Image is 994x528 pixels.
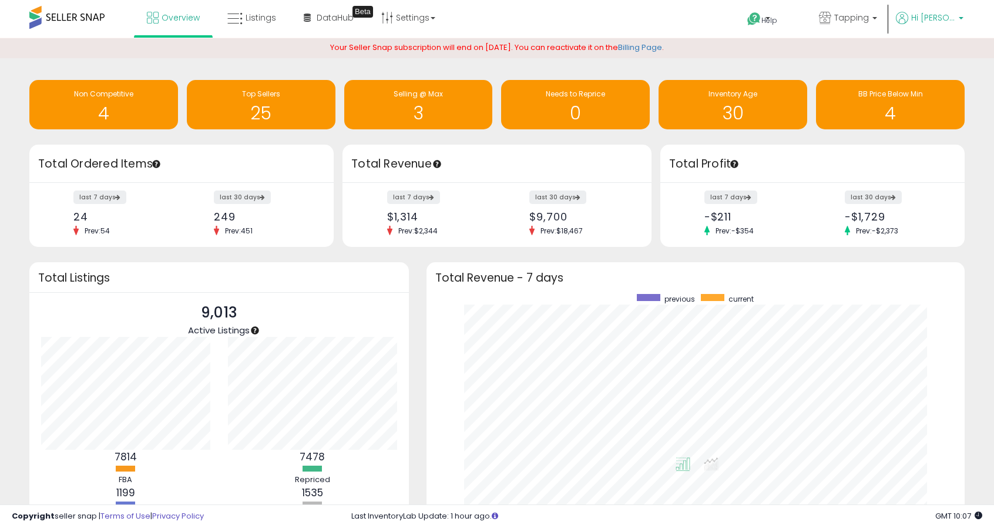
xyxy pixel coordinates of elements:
[729,159,740,169] div: Tooltip anchor
[246,12,276,24] span: Listings
[704,191,757,204] label: last 7 days
[29,80,178,129] a: Non Competitive 4
[492,512,498,520] i: Click here to read more about un-synced listings.
[351,511,982,522] div: Last InventoryLab Update: 1 hour ago.
[850,226,904,236] span: Prev: -$2,373
[896,12,963,38] a: Hi [PERSON_NAME]
[9,28,193,283] div: Hi [PERSON_NAME],​Thank you for reaching out, and I’m really sorry to hear about the challenges y...
[79,226,116,236] span: Prev: 54
[22,356,162,370] div: Rate your conversation
[834,12,869,24] span: Tapping
[74,89,133,99] span: Non Competitive
[822,103,959,123] h1: 4
[858,89,923,99] span: BB Price Below Min
[507,103,644,123] h1: 0
[90,474,161,486] div: FBA
[9,28,226,293] div: Keirth says…
[35,103,172,123] h1: 4
[816,80,965,129] a: BB Price Below Min 4
[9,344,226,427] div: Support says…
[33,6,52,25] img: Profile image for Support
[330,42,664,53] span: Your Seller Snap subscription will end on [DATE]. You can reactivate it on the .
[111,379,127,395] span: Great
[206,5,227,26] div: Close
[761,15,777,25] span: Help
[12,510,55,522] strong: Copyright
[173,300,216,312] div: Thank you
[277,474,348,486] div: Repriced
[529,210,630,223] div: $9,700
[162,12,200,24] span: Overview
[100,510,150,522] a: Terms of Use
[738,3,800,38] a: Help
[535,226,589,236] span: Prev: $18,467
[710,226,760,236] span: Prev: -$354
[546,89,605,99] span: Needs to Reprice
[242,89,280,99] span: Top Sellers
[8,5,30,27] button: go back
[250,325,260,336] div: Tooltip anchor
[302,486,323,500] b: 1535
[435,273,956,282] h3: Total Revenue - 7 days
[300,450,325,464] b: 7478
[935,510,982,522] span: 2025-09-11 10:07 GMT
[73,191,126,204] label: last 7 days
[187,80,335,129] a: Top Sellers 25
[28,379,45,395] span: Terrible
[57,15,146,26] p: The team can also help
[317,12,354,24] span: DataHub
[387,191,440,204] label: last 7 days
[845,191,902,204] label: last 30 days
[351,156,643,172] h3: Total Revenue
[394,89,443,99] span: Selling @ Max
[747,12,761,26] i: Get Help
[164,293,226,319] div: Thank you
[387,210,488,223] div: $1,314
[618,42,662,53] a: Billing Page
[664,103,801,123] h1: 30
[219,226,258,236] span: Prev: 451
[214,191,271,204] label: last 30 days
[708,89,757,99] span: Inventory Age
[152,510,204,522] a: Privacy Policy
[529,191,586,204] label: last 30 days
[19,254,183,277] div: Wishing you the best in your next steps and endeavors.
[432,159,442,169] div: Tooltip anchor
[56,379,72,395] span: Bad
[115,450,137,464] b: 7814
[911,12,955,24] span: Hi [PERSON_NAME]
[704,210,804,223] div: -$211
[214,210,313,223] div: 249
[57,6,94,15] h1: Support
[664,294,695,304] span: previous
[38,156,325,172] h3: Total Ordered Items
[845,210,944,223] div: -$1,729
[659,80,807,129] a: Inventory Age 30
[44,231,64,240] a: book
[350,103,487,123] h1: 3
[19,35,183,58] div: Hi [PERSON_NAME], ​
[728,294,754,304] span: current
[501,80,650,129] a: Needs to Reprice 0
[139,379,155,395] span: Amazing
[188,324,250,336] span: Active Listings
[188,302,250,324] p: 9,013
[344,80,493,129] a: Selling @ Max 3
[151,159,162,169] div: Tooltip anchor
[9,328,226,344] div: [DATE]
[352,6,373,18] div: Tooltip anchor
[9,293,226,329] div: Nicholas says…
[669,156,956,172] h3: Total Profit
[12,511,204,522] div: seller snap | |
[19,162,183,254] div: Before then, is there any way we can support you in terms of repricing or share what we could hav...
[73,210,173,223] div: 24
[83,379,100,395] span: OK
[19,58,183,162] div: Thank you for reaching out, and I’m really sorry to hear about the challenges you’re facing with ...
[184,5,206,27] button: Home
[392,226,444,236] span: Prev: $2,344
[116,486,135,500] b: 1199
[193,103,330,123] h1: 25
[38,273,400,282] h3: Total Listings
